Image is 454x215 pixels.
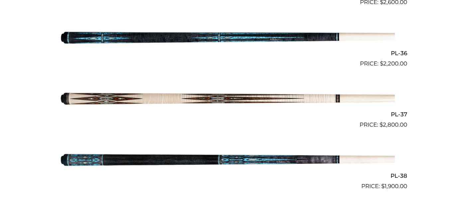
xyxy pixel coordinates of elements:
[47,108,407,121] h2: PL-37
[59,9,395,65] img: PL-36
[47,9,407,68] a: PL-36 $2,200.00
[59,71,395,127] img: PL-37
[381,183,385,189] span: $
[59,132,395,188] img: PL-38
[47,132,407,190] a: PL-38 $1,900.00
[47,47,407,59] h2: PL-36
[380,121,383,128] span: $
[380,121,407,128] bdi: 2,800.00
[381,183,407,189] bdi: 1,900.00
[380,60,407,67] bdi: 2,200.00
[47,71,407,129] a: PL-37 $2,800.00
[380,60,383,67] span: $
[47,169,407,182] h2: PL-38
